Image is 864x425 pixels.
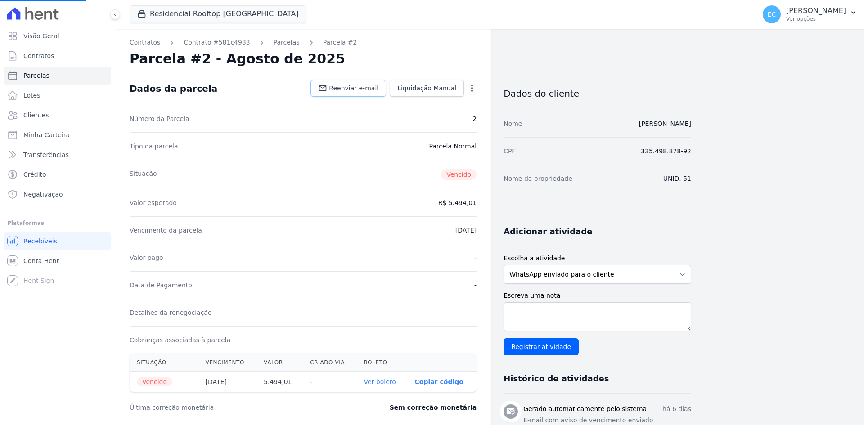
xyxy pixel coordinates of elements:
dd: R$ 5.494,01 [438,198,477,207]
a: Ver boleto [364,378,396,385]
th: - [303,372,356,392]
dd: Sem correção monetária [390,403,477,412]
dd: [DATE] [455,226,477,235]
span: Clientes [23,111,49,120]
a: Contrato #581c4933 [184,38,250,47]
span: EC [768,11,776,18]
a: [PERSON_NAME] [639,120,691,127]
a: Minha Carteira [4,126,111,144]
dt: Nome [504,119,522,128]
a: Crédito [4,166,111,183]
a: Transferências [4,146,111,164]
h3: Adicionar atividade [504,226,592,237]
a: Liquidação Manual [390,80,464,97]
dt: Detalhes da renegociação [130,308,212,317]
dd: UNID. 51 [663,174,691,183]
a: Parcelas [4,67,111,85]
dd: - [474,281,477,290]
dt: Situação [130,169,157,180]
a: Parcela #2 [323,38,357,47]
dt: Nome da propriedade [504,174,572,183]
span: Transferências [23,150,69,159]
dt: Data de Pagamento [130,281,192,290]
p: há 6 dias [662,404,691,414]
div: Dados da parcela [130,83,217,94]
th: Situação [130,353,198,372]
th: Vencimento [198,353,257,372]
nav: Breadcrumb [130,38,477,47]
span: Lotes [23,91,40,100]
a: Contratos [4,47,111,65]
span: Parcelas [23,71,49,80]
dt: Número da Parcela [130,114,189,123]
dd: - [474,253,477,262]
dd: - [474,308,477,317]
a: Negativação [4,185,111,203]
span: Minha Carteira [23,130,70,139]
dd: 335.498.878-92 [641,147,691,156]
dt: CPF [504,147,515,156]
dt: Última correção monetária [130,403,335,412]
span: Visão Geral [23,31,59,40]
span: Crédito [23,170,46,179]
div: Plataformas [7,218,108,228]
dt: Vencimento da parcela [130,226,202,235]
a: Visão Geral [4,27,111,45]
span: Negativação [23,190,63,199]
a: Recebíveis [4,232,111,250]
th: [DATE] [198,372,257,392]
th: Valor [256,353,303,372]
span: Reenviar e-mail [329,84,378,93]
span: Conta Hent [23,256,59,265]
span: Recebíveis [23,237,57,246]
label: Escreva uma nota [504,291,691,300]
h3: Dados do cliente [504,88,691,99]
span: Vencido [137,377,172,386]
a: Reenviar e-mail [310,80,386,97]
dt: Cobranças associadas à parcela [130,336,230,344]
th: Boleto [357,353,408,372]
a: Conta Hent [4,252,111,270]
a: Clientes [4,106,111,124]
th: 5.494,01 [256,372,303,392]
input: Registrar atividade [504,338,579,355]
a: Contratos [130,38,160,47]
p: [PERSON_NAME] [786,6,846,15]
p: E-mail com aviso de vencimento enviado [523,416,691,425]
span: Liquidação Manual [397,84,456,93]
h2: Parcela #2 - Agosto de 2025 [130,51,345,67]
dd: Parcela Normal [429,142,477,151]
button: Residencial Rooftop [GEOGRAPHIC_DATA] [130,5,306,22]
th: Criado via [303,353,356,372]
span: Contratos [23,51,54,60]
dt: Valor esperado [130,198,177,207]
a: Parcelas [274,38,300,47]
dd: 2 [472,114,477,123]
label: Escolha a atividade [504,254,691,263]
span: Vencido [441,169,477,180]
dt: Valor pago [130,253,163,262]
h3: Histórico de atividades [504,373,609,384]
a: Lotes [4,86,111,104]
p: Ver opções [786,15,846,22]
dt: Tipo da parcela [130,142,178,151]
button: Copiar código [415,378,463,385]
h3: Gerado automaticamente pelo sistema [523,404,647,414]
button: EC [PERSON_NAME] Ver opções [756,2,864,27]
